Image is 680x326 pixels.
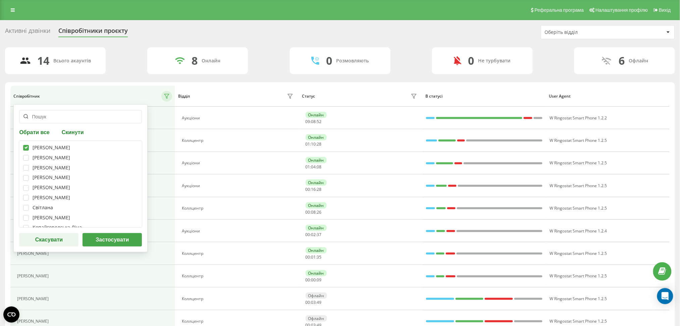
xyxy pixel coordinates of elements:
[550,138,607,143] span: W Ringostat Smart Phone 1.2.5
[317,209,322,215] span: 26
[178,94,190,99] div: Відділ
[33,165,70,171] div: [PERSON_NAME]
[306,187,322,192] div: : :
[306,142,322,147] div: : :
[17,251,50,256] div: [PERSON_NAME]
[326,54,332,67] div: 0
[311,209,316,215] span: 08
[33,215,70,221] div: [PERSON_NAME]
[306,254,310,260] span: 00
[311,232,316,237] span: 02
[182,229,295,233] div: Аукціони
[306,164,310,170] span: 01
[657,288,673,304] div: Open Intercom Messenger
[83,233,142,247] button: Застосувати
[317,300,322,305] span: 49
[33,195,70,201] div: [PERSON_NAME]
[311,119,316,124] span: 08
[317,254,322,260] span: 35
[306,277,310,283] span: 00
[336,58,369,64] div: Розмовляють
[311,164,316,170] span: 04
[17,274,50,278] div: [PERSON_NAME]
[182,138,295,143] div: Коллцентр
[182,319,295,324] div: Коллцентр
[202,58,220,64] div: Онлайн
[306,209,310,215] span: 00
[550,273,607,279] span: W Ringostat Smart Phone 1.2.5
[302,94,315,99] div: Статус
[306,165,322,169] div: : :
[306,225,327,231] div: Онлайн
[33,225,82,230] div: Копайгородська Ліна
[550,318,607,324] span: W Ringostat Smart Phone 1.2.5
[306,300,310,305] span: 00
[33,205,53,211] div: Світлана
[317,164,322,170] span: 08
[317,141,322,147] span: 28
[182,251,295,256] div: Коллцентр
[306,210,322,215] div: : :
[317,277,322,283] span: 09
[182,296,295,301] div: Коллцентр
[306,300,322,305] div: : :
[306,119,310,124] span: 09
[426,94,543,99] div: В статусі
[535,7,584,13] span: Реферальна програма
[317,119,322,124] span: 52
[182,274,295,278] div: Коллцентр
[545,30,625,35] div: Оберіть відділ
[550,296,607,302] span: W Ringostat Smart Phone 1.2.5
[306,278,322,282] div: : :
[311,141,316,147] span: 10
[595,7,648,13] span: Налаштування профілю
[306,186,310,192] span: 00
[3,307,19,323] button: Open CMP widget
[33,175,70,180] div: [PERSON_NAME]
[182,116,295,120] div: Аукціони
[182,183,295,188] div: Аукціони
[311,254,316,260] span: 01
[550,251,607,256] span: W Ringostat Smart Phone 1.2.5
[550,160,607,166] span: W Ringostat Smart Phone 1.2.5
[33,185,70,191] div: [PERSON_NAME]
[306,112,327,118] div: Онлайн
[5,27,50,38] div: Активні дзвінки
[33,145,70,151] div: [PERSON_NAME]
[19,110,142,123] input: Пошук
[549,94,667,99] div: User Agent
[58,27,128,38] div: Співробітники проєкту
[19,233,79,247] button: Скасувати
[468,54,474,67] div: 0
[478,58,511,64] div: Не турбувати
[17,319,50,324] div: [PERSON_NAME]
[311,277,316,283] span: 00
[317,232,322,237] span: 37
[192,54,198,67] div: 8
[306,232,322,237] div: : :
[659,7,671,13] span: Вихід
[182,206,295,211] div: Коллцентр
[306,232,310,237] span: 00
[306,119,322,124] div: : :
[182,161,295,165] div: Аукціони
[550,228,607,234] span: W Ringostat Smart Phone 1.2.4
[306,202,327,209] div: Онлайн
[60,129,86,135] button: Скинути
[550,205,607,211] span: W Ringostat Smart Phone 1.2.5
[550,183,607,188] span: W Ringostat Smart Phone 1.2.5
[13,94,40,99] div: Співробітник
[306,247,327,254] div: Онлайн
[19,129,51,135] button: Обрати все
[306,141,310,147] span: 01
[306,315,327,322] div: Офлайн
[629,58,648,64] div: Офлайн
[311,186,316,192] span: 16
[306,134,327,141] div: Онлайн
[311,300,316,305] span: 03
[306,179,327,186] div: Онлайн
[54,58,91,64] div: Всього акаунтів
[17,296,50,301] div: [PERSON_NAME]
[306,157,327,163] div: Онлайн
[38,54,50,67] div: 14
